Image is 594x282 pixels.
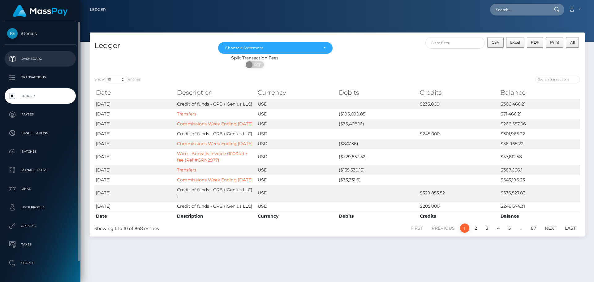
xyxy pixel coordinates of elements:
td: [DATE] [94,175,175,185]
a: Manage Users [5,163,76,178]
a: Transfers [177,167,196,173]
p: Ledger [7,91,73,101]
a: Last [562,223,579,233]
td: $543,196.23 [499,175,580,185]
p: Batches [7,147,73,156]
td: $576,527.83 [499,185,580,201]
select: Showentries [105,76,128,83]
td: USD [256,99,337,109]
td: $235,000 [418,99,499,109]
a: Ledger [90,3,106,16]
a: 87 [527,223,540,233]
td: ($329,853.52) [337,149,418,165]
a: Payees [5,107,76,122]
a: 1 [460,223,469,233]
td: ($35,408.16) [337,119,418,129]
a: Ledger [5,88,76,104]
th: Debits [337,86,418,99]
td: $56,965.22 [499,139,580,149]
span: OFF [249,61,265,68]
div: Split Transaction Fees [90,55,420,61]
td: $57,812.58 [499,149,580,165]
td: USD [256,149,337,165]
img: iGenius [7,28,18,39]
td: $71,466.21 [499,109,580,119]
a: Search [5,255,76,271]
button: PDF [527,37,544,48]
td: Credit of funds - CRB (iGenius LLC) [175,99,256,109]
div: Showing 1 to 10 of 868 entries [94,223,291,232]
td: USD [256,185,337,201]
td: $387,666.1 [499,165,580,175]
td: [DATE] [94,165,175,175]
td: ($155,530.13) [337,165,418,175]
input: Search transactions [535,76,580,83]
td: USD [256,139,337,149]
a: 2 [471,223,480,233]
p: Links [7,184,73,193]
h4: Ledger [94,40,209,51]
span: All [570,40,575,45]
td: Credit of funds - CRB (iGenius LLC) [175,129,256,139]
td: ($847.36) [337,139,418,149]
td: USD [256,129,337,139]
th: Balance [499,86,580,99]
th: Description [175,211,256,221]
td: [DATE] [94,139,175,149]
a: 3 [482,223,492,233]
a: API Keys [5,218,76,234]
a: 5 [505,223,514,233]
td: $301,965.22 [499,129,580,139]
td: USD [256,201,337,211]
td: USD [256,165,337,175]
th: Currency [256,211,337,221]
a: Commissions Week Ending [DATE] [177,177,252,183]
button: All [566,37,579,48]
p: Cancellations [7,128,73,138]
td: $306,466.21 [499,99,580,109]
td: [DATE] [94,119,175,129]
input: Search... [490,4,548,15]
p: API Keys [7,221,73,231]
p: Taxes [7,240,73,249]
td: [DATE] [94,109,175,119]
td: $246,674.31 [499,201,580,211]
th: Credits [418,211,499,221]
button: CSV [487,37,504,48]
td: USD [256,175,337,185]
th: Credits [418,86,499,99]
p: User Profile [7,203,73,212]
a: Cancellations [5,125,76,141]
p: Dashboard [7,54,73,63]
th: Date [94,86,175,99]
button: Excel [506,37,524,48]
a: User Profile [5,200,76,215]
span: Excel [510,40,520,45]
span: Print [550,40,559,45]
a: Commissions Week Ending [DATE] [177,121,252,127]
td: $266,557.06 [499,119,580,129]
th: Description [175,86,256,99]
a: Commissions Week Ending [DATE] [177,141,252,146]
td: ($195,090.85) [337,109,418,119]
p: Search [7,258,73,268]
a: 4 [493,223,503,233]
input: Date filter [425,37,485,49]
a: Transfers [177,111,196,117]
td: $329,853.52 [418,185,499,201]
th: Balance [499,211,580,221]
td: [DATE] [94,185,175,201]
img: MassPay Logo [13,5,68,17]
p: Payees [7,110,73,119]
td: [DATE] [94,149,175,165]
span: CSV [492,40,500,45]
td: [DATE] [94,99,175,109]
td: $245,000 [418,129,499,139]
a: Wire - Borealis Invoice 0000411 + fee (Ref #GRN2977) [177,151,248,163]
span: iGenius [5,31,76,36]
a: Batches [5,144,76,159]
th: Debits [337,211,418,221]
td: $205,000 [418,201,499,211]
p: Manage Users [7,166,73,175]
td: USD [256,119,337,129]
